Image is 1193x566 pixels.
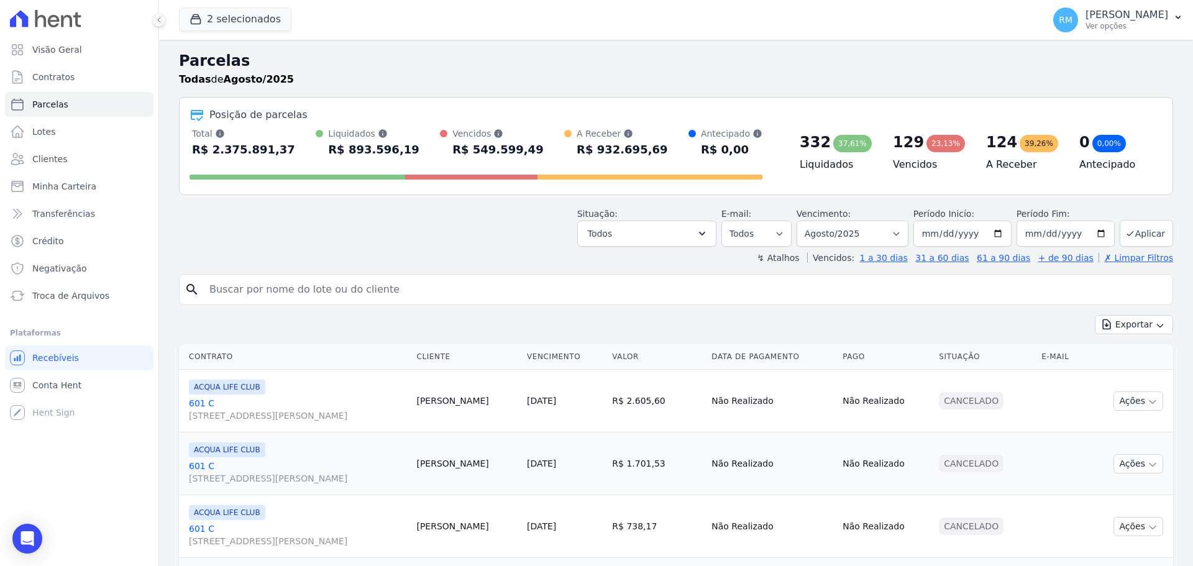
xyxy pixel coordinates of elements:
i: search [185,282,199,297]
span: RM [1059,16,1072,24]
p: Ver opções [1086,21,1168,31]
div: 332 [800,132,831,152]
a: Clientes [5,147,153,171]
td: R$ 738,17 [607,495,706,558]
span: Conta Hent [32,379,81,391]
div: 124 [986,132,1017,152]
span: ACQUA LIFE CLUB [189,442,265,457]
span: Visão Geral [32,43,82,56]
label: Período Fim: [1017,208,1115,221]
div: Cancelado [939,392,1003,409]
td: Não Realizado [838,432,934,495]
td: Não Realizado [706,432,838,495]
h4: Antecipado [1079,157,1153,172]
div: Plataformas [10,326,149,340]
th: Situação [934,344,1036,370]
a: 601 C[STREET_ADDRESS][PERSON_NAME] [189,460,406,485]
h4: Vencidos [893,157,966,172]
span: Clientes [32,153,67,165]
div: R$ 893.596,19 [328,140,419,160]
a: Contratos [5,65,153,89]
div: R$ 0,00 [701,140,762,160]
div: Cancelado [939,455,1003,472]
span: Recebíveis [32,352,79,364]
span: ACQUA LIFE CLUB [189,505,265,520]
p: [PERSON_NAME] [1086,9,1168,21]
a: Negativação [5,256,153,281]
div: 129 [893,132,924,152]
th: Valor [607,344,706,370]
a: Parcelas [5,92,153,117]
a: 601 C[STREET_ADDRESS][PERSON_NAME] [189,523,406,547]
div: 23,13% [926,135,965,152]
a: [DATE] [527,521,556,531]
label: Vencidos: [807,253,854,263]
a: 31 a 60 dias [915,253,969,263]
strong: Agosto/2025 [224,73,294,85]
div: R$ 549.599,49 [452,140,544,160]
div: Antecipado [701,127,762,140]
a: Lotes [5,119,153,144]
div: Posição de parcelas [209,107,308,122]
div: R$ 932.695,69 [577,140,668,160]
div: A Receber [577,127,668,140]
a: Conta Hent [5,373,153,398]
label: Período Inicío: [913,209,974,219]
div: Cancelado [939,518,1003,535]
label: Vencimento: [797,209,851,219]
div: 0 [1079,132,1090,152]
a: 61 a 90 dias [977,253,1030,263]
span: Transferências [32,208,95,220]
label: ↯ Atalhos [757,253,799,263]
td: R$ 1.701,53 [607,432,706,495]
span: Contratos [32,71,75,83]
button: Todos [577,221,716,247]
div: Total [192,127,295,140]
h2: Parcelas [179,50,1173,72]
span: [STREET_ADDRESS][PERSON_NAME] [189,472,406,485]
button: Ações [1113,517,1163,536]
strong: Todas [179,73,211,85]
div: R$ 2.375.891,37 [192,140,295,160]
a: [DATE] [527,459,556,468]
td: Não Realizado [838,370,934,432]
span: Minha Carteira [32,180,96,193]
th: Contrato [179,344,411,370]
a: [DATE] [527,396,556,406]
h4: A Receber [986,157,1059,172]
td: [PERSON_NAME] [411,432,521,495]
label: E-mail: [721,209,752,219]
th: Vencimento [522,344,607,370]
div: 37,61% [833,135,872,152]
span: [STREET_ADDRESS][PERSON_NAME] [189,409,406,422]
button: Ações [1113,454,1163,473]
button: 2 selecionados [179,7,291,31]
a: 1 a 30 dias [860,253,908,263]
th: Pago [838,344,934,370]
a: 601 C[STREET_ADDRESS][PERSON_NAME] [189,397,406,422]
th: Cliente [411,344,521,370]
a: Minha Carteira [5,174,153,199]
td: R$ 2.605,60 [607,370,706,432]
h4: Liquidados [800,157,873,172]
div: Vencidos [452,127,544,140]
a: + de 90 dias [1038,253,1094,263]
div: 39,26% [1020,135,1058,152]
td: Não Realizado [706,495,838,558]
button: Ações [1113,391,1163,411]
a: Transferências [5,201,153,226]
button: Aplicar [1120,220,1173,247]
td: Não Realizado [838,495,934,558]
span: Troca de Arquivos [32,290,109,302]
div: Open Intercom Messenger [12,524,42,554]
span: [STREET_ADDRESS][PERSON_NAME] [189,535,406,547]
a: Troca de Arquivos [5,283,153,308]
button: RM [PERSON_NAME] Ver opções [1043,2,1193,37]
a: Crédito [5,229,153,253]
td: [PERSON_NAME] [411,370,521,432]
span: Crédito [32,235,64,247]
label: Situação: [577,209,618,219]
input: Buscar por nome do lote ou do cliente [202,277,1168,302]
a: ✗ Limpar Filtros [1099,253,1173,263]
button: Exportar [1095,315,1173,334]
